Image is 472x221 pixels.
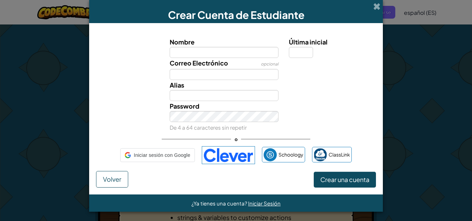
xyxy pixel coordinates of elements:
[320,175,369,183] span: Crear una cuenta
[96,171,128,188] button: Volver
[329,150,350,160] span: ClassLink
[202,146,255,164] img: clever-logo-blue.png
[248,200,281,207] a: Iniciar Sesión
[289,38,328,46] span: Última inicial
[170,124,247,131] small: De 4 a 64 caracteres sin repetir
[279,150,303,160] span: Schoology
[191,200,248,207] span: ¿Ya tienes una cuenta?
[134,150,190,160] span: Iniciar sesión con Google
[170,59,228,67] span: Correo Electrónico
[120,148,195,162] div: Iniciar sesión con Google
[170,38,195,46] span: Nombre
[170,102,199,110] span: Password
[314,172,376,188] button: Crear una cuenta
[168,8,304,21] span: Crear Cuenta de Estudiante
[103,175,121,183] span: Volver
[231,134,241,144] span: o
[264,148,277,161] img: schoology.png
[170,81,184,89] span: Alias
[261,61,279,67] span: opcional
[314,148,327,161] img: classlink-logo-small.png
